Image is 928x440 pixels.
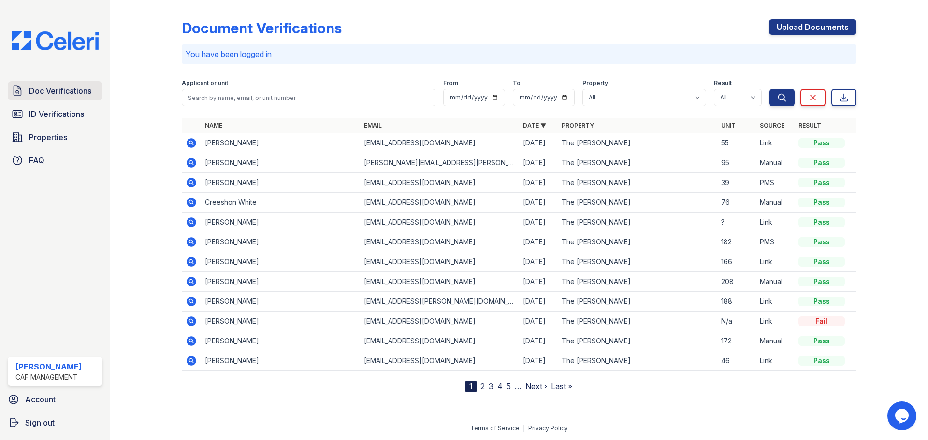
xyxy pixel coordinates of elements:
[717,213,756,232] td: ?
[528,425,568,432] a: Privacy Policy
[519,312,558,331] td: [DATE]
[4,31,106,50] img: CE_Logo_Blue-a8612792a0a2168367f1c8372b55b34899dd931a85d93a1a3d3e32e68fde9ad4.png
[519,292,558,312] td: [DATE]
[756,173,795,193] td: PMS
[798,237,845,247] div: Pass
[798,217,845,227] div: Pass
[480,382,485,391] a: 2
[29,85,91,97] span: Doc Verifications
[182,79,228,87] label: Applicant or unit
[519,351,558,371] td: [DATE]
[360,252,519,272] td: [EMAIL_ADDRESS][DOMAIN_NAME]
[717,331,756,351] td: 172
[582,79,608,87] label: Property
[519,173,558,193] td: [DATE]
[4,413,106,432] button: Sign out
[507,382,511,391] a: 5
[182,19,342,37] div: Document Verifications
[558,213,717,232] td: The [PERSON_NAME]
[519,252,558,272] td: [DATE]
[360,232,519,252] td: [EMAIL_ADDRESS][DOMAIN_NAME]
[360,193,519,213] td: [EMAIL_ADDRESS][DOMAIN_NAME]
[182,89,435,106] input: Search by name, email, or unit number
[201,292,360,312] td: [PERSON_NAME]
[756,232,795,252] td: PMS
[558,232,717,252] td: The [PERSON_NAME]
[558,312,717,331] td: The [PERSON_NAME]
[519,331,558,351] td: [DATE]
[798,158,845,168] div: Pass
[519,272,558,292] td: [DATE]
[519,232,558,252] td: [DATE]
[798,257,845,267] div: Pass
[717,272,756,292] td: 208
[201,331,360,351] td: [PERSON_NAME]
[29,131,67,143] span: Properties
[798,138,845,148] div: Pass
[558,193,717,213] td: The [PERSON_NAME]
[8,81,102,100] a: Doc Verifications
[798,122,821,129] a: Result
[465,381,477,392] div: 1
[717,232,756,252] td: 182
[8,104,102,124] a: ID Verifications
[201,312,360,331] td: [PERSON_NAME]
[523,425,525,432] div: |
[721,122,736,129] a: Unit
[470,425,520,432] a: Terms of Service
[29,108,84,120] span: ID Verifications
[551,382,572,391] a: Last »
[360,213,519,232] td: [EMAIL_ADDRESS][DOMAIN_NAME]
[798,198,845,207] div: Pass
[717,312,756,331] td: N/a
[756,312,795,331] td: Link
[760,122,784,129] a: Source
[205,122,222,129] a: Name
[558,272,717,292] td: The [PERSON_NAME]
[519,133,558,153] td: [DATE]
[756,133,795,153] td: Link
[562,122,594,129] a: Property
[756,213,795,232] td: Link
[558,173,717,193] td: The [PERSON_NAME]
[360,312,519,331] td: [EMAIL_ADDRESS][DOMAIN_NAME]
[523,122,546,129] a: Date ▼
[798,297,845,306] div: Pass
[525,382,547,391] a: Next ›
[717,252,756,272] td: 166
[201,133,360,153] td: [PERSON_NAME]
[519,193,558,213] td: [DATE]
[717,153,756,173] td: 95
[756,153,795,173] td: Manual
[558,252,717,272] td: The [PERSON_NAME]
[756,331,795,351] td: Manual
[360,331,519,351] td: [EMAIL_ADDRESS][DOMAIN_NAME]
[8,128,102,147] a: Properties
[201,272,360,292] td: [PERSON_NAME]
[360,173,519,193] td: [EMAIL_ADDRESS][DOMAIN_NAME]
[8,151,102,170] a: FAQ
[497,382,503,391] a: 4
[360,292,519,312] td: [EMAIL_ADDRESS][PERSON_NAME][DOMAIN_NAME]
[15,372,82,382] div: CAF Management
[489,382,493,391] a: 3
[717,193,756,213] td: 76
[360,133,519,153] td: [EMAIL_ADDRESS][DOMAIN_NAME]
[201,351,360,371] td: [PERSON_NAME]
[360,272,519,292] td: [EMAIL_ADDRESS][DOMAIN_NAME]
[558,153,717,173] td: The [PERSON_NAME]
[717,173,756,193] td: 39
[756,252,795,272] td: Link
[201,252,360,272] td: [PERSON_NAME]
[201,232,360,252] td: [PERSON_NAME]
[717,351,756,371] td: 46
[756,193,795,213] td: Manual
[558,292,717,312] td: The [PERSON_NAME]
[519,213,558,232] td: [DATE]
[25,417,55,428] span: Sign out
[798,316,845,326] div: Fail
[714,79,732,87] label: Result
[798,356,845,366] div: Pass
[558,331,717,351] td: The [PERSON_NAME]
[558,351,717,371] td: The [PERSON_NAME]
